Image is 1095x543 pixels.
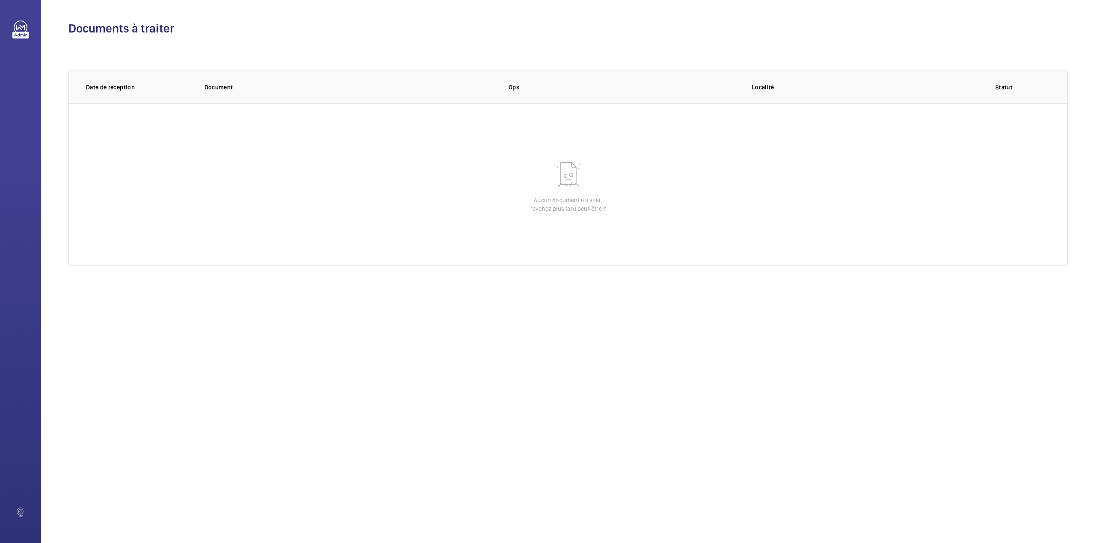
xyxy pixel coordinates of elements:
p: Date de réception [86,83,191,91]
p: Aucun document à traiter, revenez plus tard peut-être ? [530,196,606,213]
p: Statut [995,83,1050,91]
h1: Documents à traiter [68,21,1068,36]
p: Localité [752,83,982,91]
p: Document [204,83,495,91]
p: Ops [509,83,738,91]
